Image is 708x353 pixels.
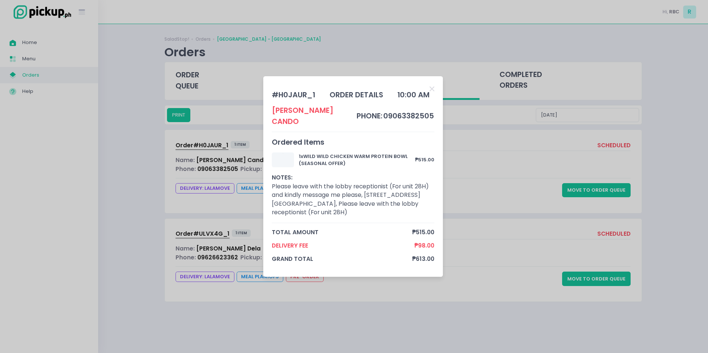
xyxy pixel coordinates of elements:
[412,255,434,263] span: ₱613.00
[272,90,315,100] div: # H0JAUR_1
[356,105,383,127] td: phone:
[383,111,434,121] span: 09063382505
[272,255,413,263] span: grand total
[430,85,434,92] button: Close
[330,90,383,100] div: order details
[272,105,357,127] div: [PERSON_NAME] Cando
[272,241,415,250] span: Delivery Fee
[397,90,430,100] div: 10:00 AM
[412,228,434,236] span: ₱515.00
[272,228,413,236] span: total amount
[414,241,434,250] span: ₱98.00
[272,137,435,148] div: Ordered Items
